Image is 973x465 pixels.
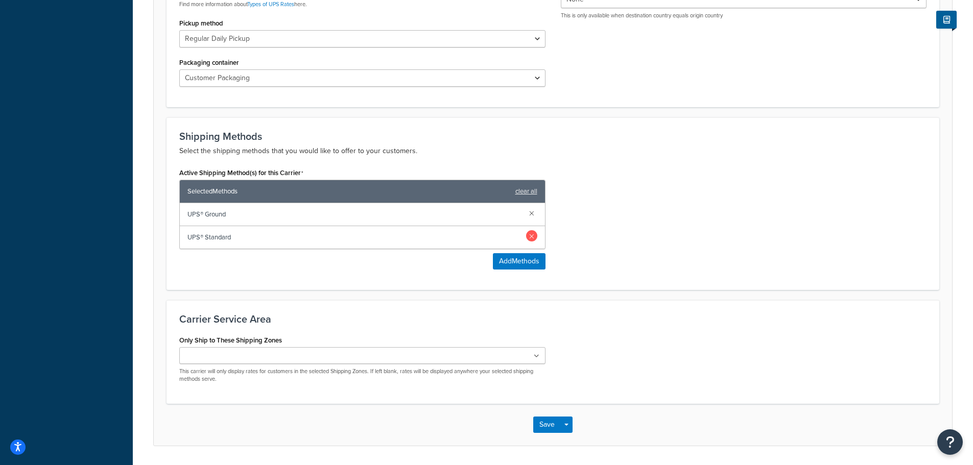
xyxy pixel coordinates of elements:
[533,417,561,433] button: Save
[493,253,545,270] button: AddMethods
[179,336,282,344] label: Only Ship to These Shipping Zones
[179,368,545,383] p: This carrier will only display rates for customers in the selected Shipping Zones. If left blank,...
[179,313,927,325] h3: Carrier Service Area
[187,230,521,244] span: UPS® Standard
[179,19,223,27] label: Pickup method
[187,207,521,222] span: UPS® Ground
[179,169,303,177] label: Active Shipping Method(s) for this Carrier
[179,1,545,8] p: Find more information about here.
[515,184,537,199] a: clear all
[937,429,963,455] button: Open Resource Center
[179,145,927,157] p: Select the shipping methods that you would like to offer to your customers.
[561,12,927,19] p: This is only available when destination country equals origin country
[187,184,510,199] span: Selected Methods
[179,131,927,142] h3: Shipping Methods
[179,59,239,66] label: Packaging container
[936,11,957,29] button: Show Help Docs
